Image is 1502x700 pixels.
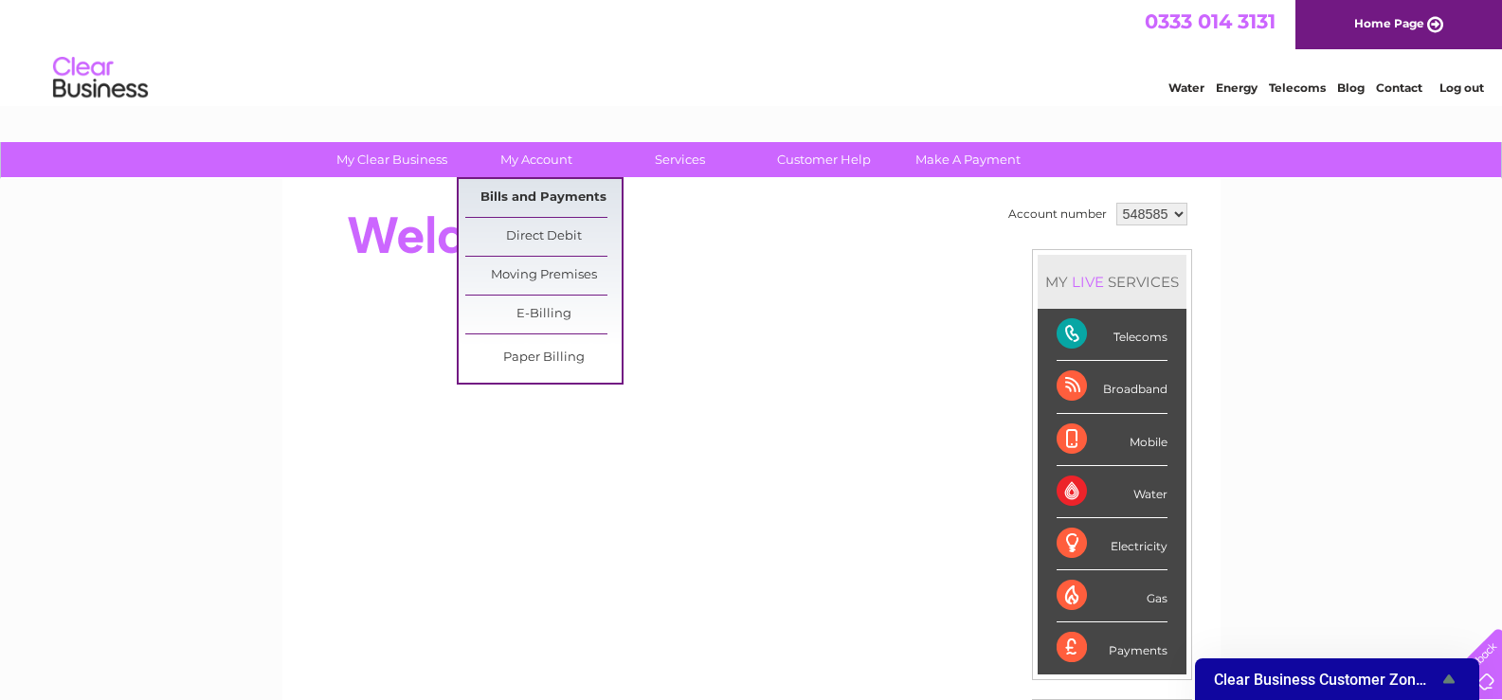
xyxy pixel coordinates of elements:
[52,49,149,107] img: logo.png
[304,10,1200,92] div: Clear Business is a trading name of Verastar Limited (registered in [GEOGRAPHIC_DATA] No. 3667643...
[1057,622,1167,673] div: Payments
[1057,570,1167,622] div: Gas
[458,142,614,177] a: My Account
[1376,81,1422,95] a: Contact
[1337,81,1365,95] a: Blog
[465,218,622,256] a: Direct Debit
[1057,414,1167,466] div: Mobile
[1038,255,1186,309] div: MY SERVICES
[1057,361,1167,413] div: Broadband
[314,142,470,177] a: My Clear Business
[465,339,622,377] a: Paper Billing
[1057,518,1167,570] div: Electricity
[1057,309,1167,361] div: Telecoms
[1214,668,1460,691] button: Show survey - Clear Business Customer Zone Survey
[746,142,902,177] a: Customer Help
[465,296,622,333] a: E-Billing
[465,179,622,217] a: Bills and Payments
[1068,273,1108,291] div: LIVE
[1439,81,1484,95] a: Log out
[890,142,1046,177] a: Make A Payment
[1057,466,1167,518] div: Water
[1269,81,1326,95] a: Telecoms
[602,142,758,177] a: Services
[465,257,622,295] a: Moving Premises
[1214,671,1438,689] span: Clear Business Customer Zone Survey
[1145,9,1276,33] a: 0333 014 3131
[1216,81,1258,95] a: Energy
[1004,198,1112,230] td: Account number
[1168,81,1204,95] a: Water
